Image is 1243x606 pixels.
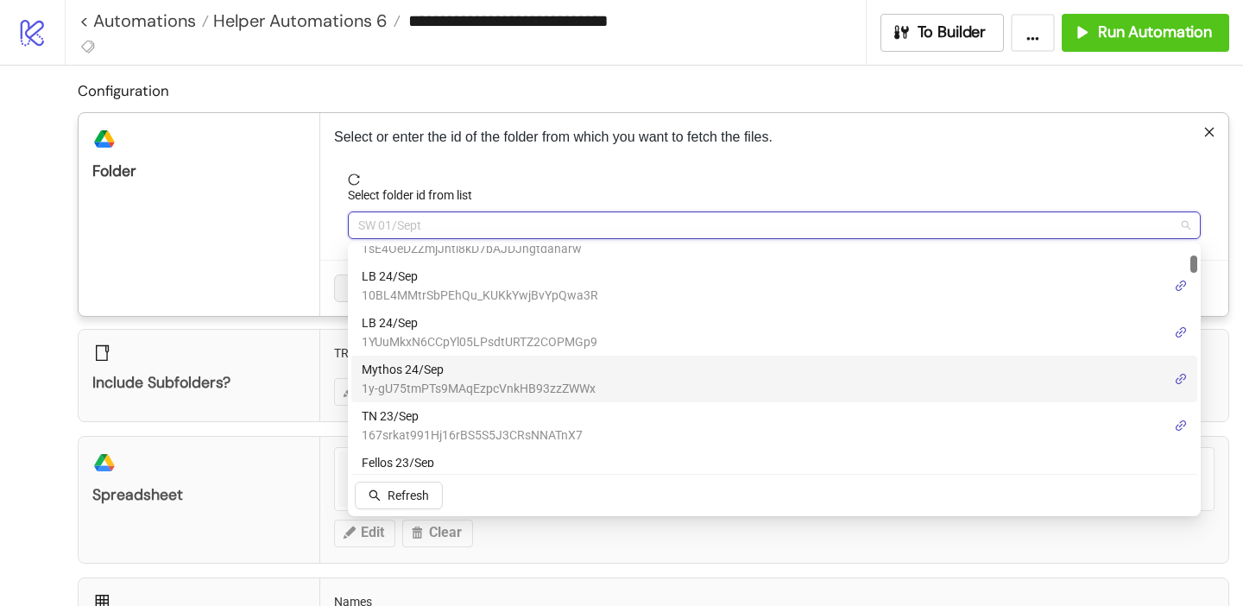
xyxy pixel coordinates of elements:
[1175,420,1187,432] span: link
[362,286,598,305] span: 10BL4MMtrSbPEhQu_KUKkYwjBvYpQwa3R
[1175,280,1187,292] span: link
[92,161,306,181] div: Folder
[334,275,398,302] button: Cancel
[358,212,1190,238] span: SW 01/Sept
[362,407,583,426] span: TN 23/Sep
[1175,369,1187,388] a: link
[79,12,209,29] a: < Automations
[918,22,987,42] span: To Builder
[1175,323,1187,342] a: link
[78,79,1229,102] h2: Configuration
[1175,373,1187,385] span: link
[209,9,388,32] span: Helper Automations 6
[362,313,597,332] span: LB 24/Sep
[388,489,429,502] span: Refresh
[362,239,582,258] span: 1sE4OeDZZmjJhti8kD7bAJDJngtdaharw
[351,262,1197,309] div: LB 24/Sep (OUTFITS)
[362,332,597,351] span: 1YUuMkxN6CCpYl05LPsdtURTZ2COPMGp9
[362,267,598,286] span: LB 24/Sep
[351,449,1197,496] div: Fellos 23/Sep
[334,127,1215,148] p: Select or enter the id of the folder from which you want to fetch the files.
[1175,326,1187,338] span: link
[1175,463,1187,482] a: link
[351,356,1197,402] div: Mythos 24/Sep
[362,360,596,379] span: Mythos 24/Sep
[1175,276,1187,295] a: link
[1098,22,1212,42] span: Run Automation
[1011,14,1055,52] button: ...
[880,14,1005,52] button: To Builder
[351,309,1197,356] div: LB 24/Sep (HERO)
[362,379,596,398] span: 1y-gU75tmPTs9MAqEzpcVnkHB93zzZWWx
[1062,14,1229,52] button: Run Automation
[351,402,1197,449] div: TN 23/Sep
[362,453,590,472] span: Fellos 23/Sep
[362,426,583,445] span: 167srkat991Hj16rBS5S5J3CRsNNATnX7
[369,489,381,502] span: search
[348,186,483,205] label: Select folder id from list
[1175,466,1187,478] span: link
[1203,126,1215,138] span: close
[1175,416,1187,435] a: link
[348,174,1201,186] span: reload
[355,482,443,509] button: Refresh
[209,12,401,29] a: Helper Automations 6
